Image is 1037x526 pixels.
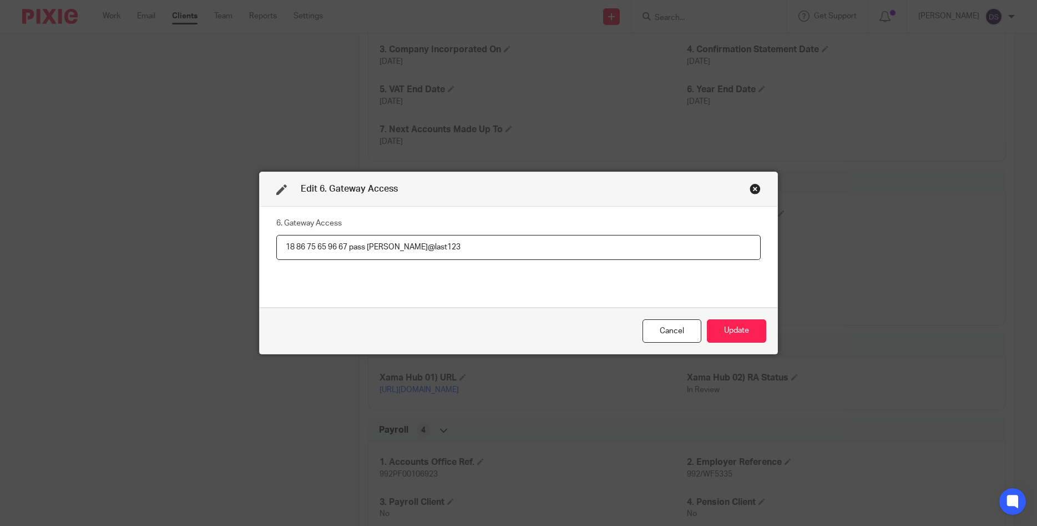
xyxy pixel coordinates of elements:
label: 6. Gateway Access [276,218,342,229]
span: Edit 6. Gateway Access [301,184,398,193]
button: Update [707,319,766,343]
div: Close this dialog window [750,183,761,194]
input: 6. Gateway Access [276,235,761,260]
div: Close this dialog window [643,319,701,343]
